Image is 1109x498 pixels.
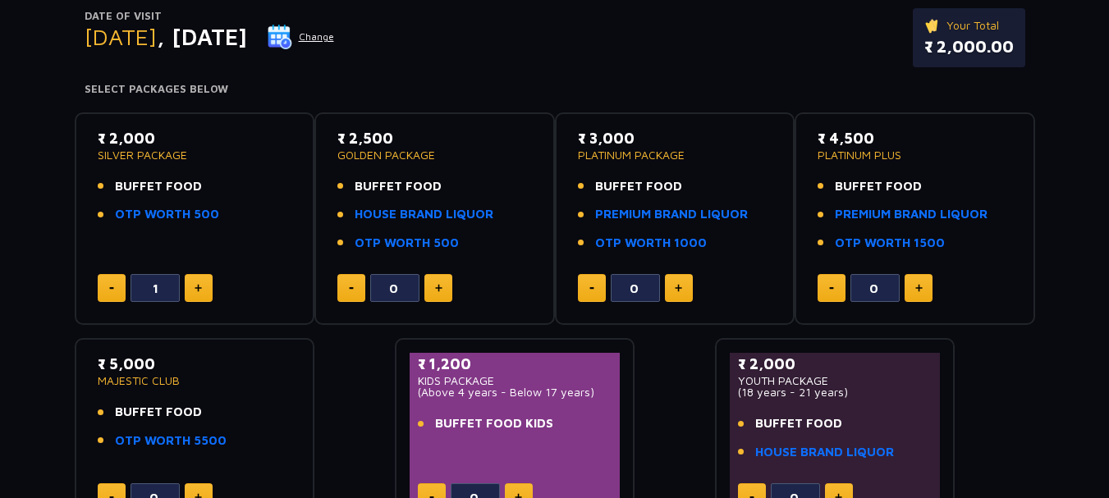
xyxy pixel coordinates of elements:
p: ₹ 2,000 [738,353,933,375]
span: BUFFET FOOD [755,414,842,433]
img: minus [589,287,594,290]
img: plus [195,284,202,292]
a: HOUSE BRAND LIQUOR [355,205,493,224]
p: PLATINUM PACKAGE [578,149,772,161]
img: minus [829,287,834,290]
p: ₹ 1,200 [418,353,612,375]
a: OTP WORTH 500 [355,234,459,253]
span: BUFFET FOOD [835,177,922,196]
p: PLATINUM PLUS [818,149,1012,161]
p: GOLDEN PACKAGE [337,149,532,161]
img: plus [435,284,442,292]
p: ₹ 2,000.00 [924,34,1014,59]
span: , [DATE] [157,23,247,50]
img: minus [349,287,354,290]
a: OTP WORTH 500 [115,205,219,224]
img: plus [915,284,923,292]
span: BUFFET FOOD [355,177,442,196]
h4: Select Packages Below [85,83,1025,96]
p: ₹ 5,000 [98,353,292,375]
img: minus [109,287,114,290]
span: BUFFET FOOD [115,403,202,422]
p: (18 years - 21 years) [738,386,933,398]
p: Date of Visit [85,8,335,25]
p: ₹ 4,500 [818,127,1012,149]
a: OTP WORTH 5500 [115,432,227,450]
p: YOUTH PACKAGE [738,375,933,386]
p: MAJESTIC CLUB [98,375,292,386]
img: ticket [924,16,942,34]
p: ₹ 2,500 [337,127,532,149]
p: Your Total [924,16,1014,34]
a: OTP WORTH 1000 [595,234,707,253]
p: KIDS PACKAGE [418,375,612,386]
span: BUFFET FOOD [595,177,682,196]
img: plus [675,284,682,292]
p: ₹ 2,000 [98,127,292,149]
span: BUFFET FOOD [115,177,202,196]
a: PREMIUM BRAND LIQUOR [595,205,748,224]
p: SILVER PACKAGE [98,149,292,161]
a: PREMIUM BRAND LIQUOR [835,205,988,224]
a: HOUSE BRAND LIQUOR [755,443,894,462]
span: BUFFET FOOD KIDS [435,414,553,433]
p: (Above 4 years - Below 17 years) [418,386,612,398]
a: OTP WORTH 1500 [835,234,945,253]
span: [DATE] [85,23,157,50]
p: ₹ 3,000 [578,127,772,149]
button: Change [267,24,335,50]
